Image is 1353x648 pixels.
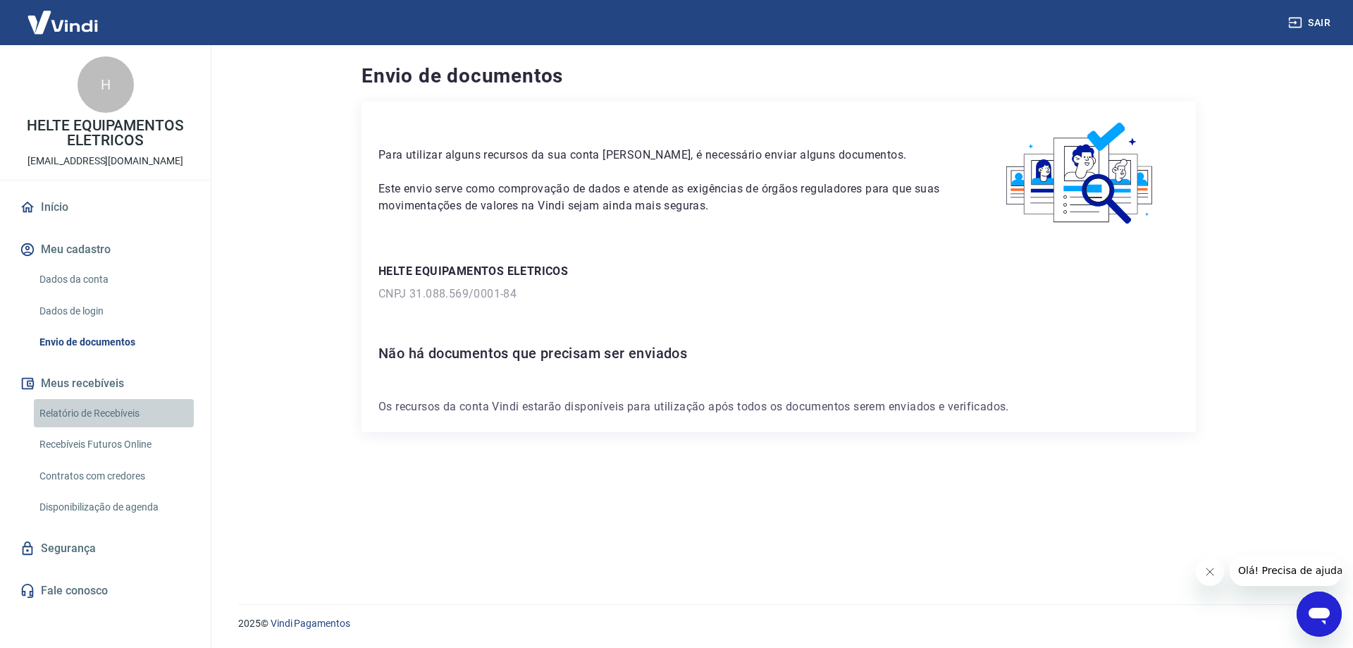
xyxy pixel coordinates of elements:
[378,286,1179,302] p: CNPJ 31.088.569/0001-84
[982,118,1179,229] img: waiting_documents.41d9841a9773e5fdf392cede4d13b617.svg
[378,398,1179,415] p: Os recursos da conta Vindi estarão disponíveis para utilização após todos os documentos serem env...
[27,154,183,169] p: [EMAIL_ADDRESS][DOMAIN_NAME]
[34,399,194,428] a: Relatório de Recebíveis
[34,430,194,459] a: Recebíveis Futuros Online
[378,181,949,214] p: Este envio serve como comprovação de dados e atende as exigências de órgãos reguladores para que ...
[34,265,194,294] a: Dados da conta
[378,342,1179,365] h6: Não há documentos que precisam ser enviados
[1285,10,1336,36] button: Sair
[1297,592,1342,637] iframe: Botão para abrir a janela de mensagens
[17,1,109,44] img: Vindi
[378,263,1179,280] p: HELTE EQUIPAMENTOS ELETRICOS
[34,297,194,326] a: Dados de login
[1196,558,1224,586] iframe: Fechar mensagem
[78,56,134,113] div: H
[1230,555,1342,586] iframe: Mensagem da empresa
[8,10,118,21] span: Olá! Precisa de ajuda?
[238,616,1319,631] p: 2025 ©
[17,192,194,223] a: Início
[362,62,1196,90] h4: Envio de documentos
[17,533,194,564] a: Segurança
[34,328,194,357] a: Envio de documentos
[34,462,194,491] a: Contratos com credores
[271,618,350,629] a: Vindi Pagamentos
[17,234,194,265] button: Meu cadastro
[17,575,194,606] a: Fale conosco
[17,368,194,399] button: Meus recebíveis
[378,147,949,164] p: Para utilizar alguns recursos da sua conta [PERSON_NAME], é necessário enviar alguns documentos.
[34,493,194,522] a: Disponibilização de agenda
[11,118,199,148] p: HELTE EQUIPAMENTOS ELETRICOS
